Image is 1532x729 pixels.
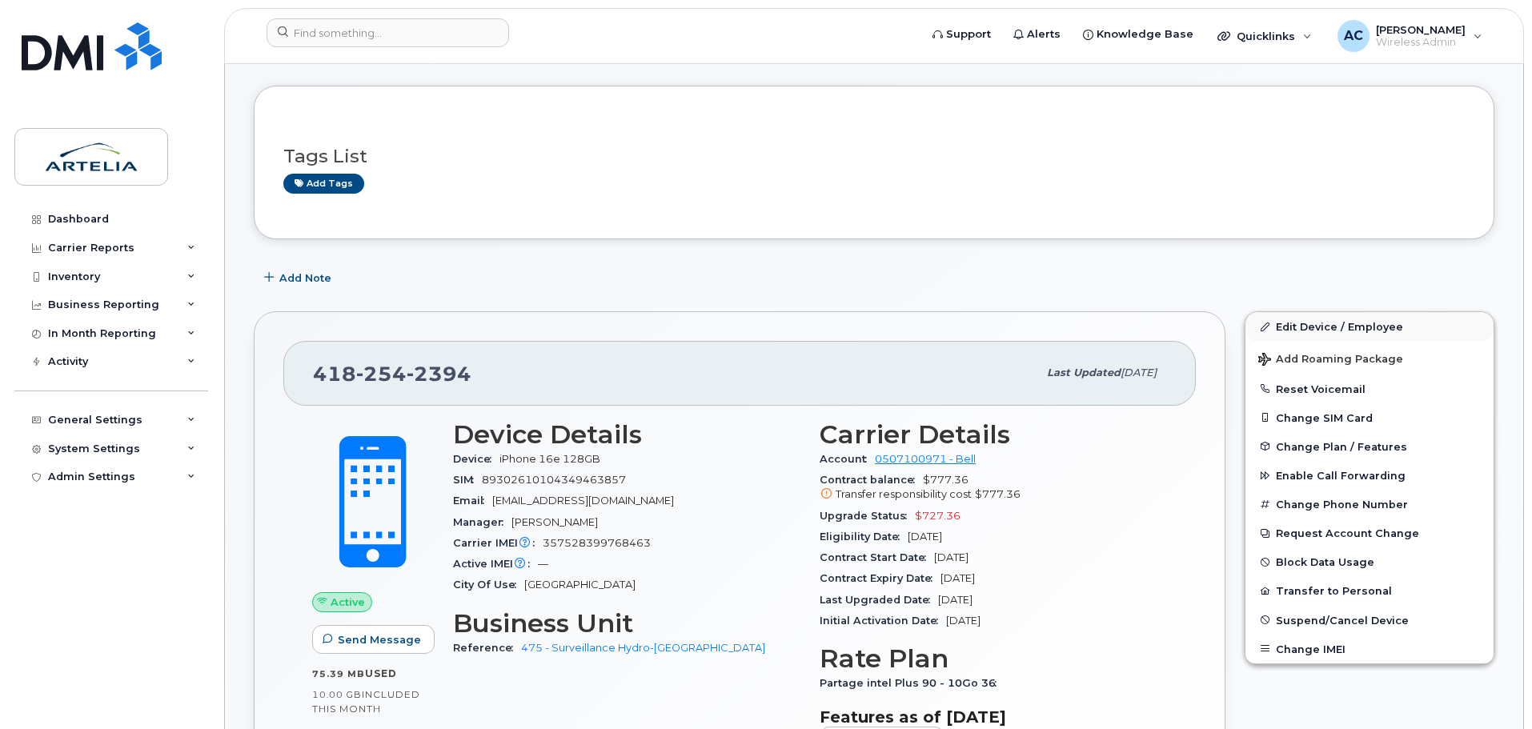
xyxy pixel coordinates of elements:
span: Wireless Admin [1376,36,1466,49]
span: 75.39 MB [312,668,365,679]
button: Change SIM Card [1245,403,1494,432]
span: 418 [313,362,471,386]
a: Knowledge Base [1072,18,1205,50]
a: Alerts [1002,18,1072,50]
button: Reset Voicemail [1245,375,1494,403]
h3: Rate Plan [820,644,1167,673]
span: 254 [356,362,407,386]
span: Partage intel Plus 90 - 10Go 36 [820,677,1005,689]
span: Alerts [1027,26,1061,42]
span: Eligibility Date [820,531,908,543]
span: [DATE] [946,615,981,627]
span: Contract Start Date [820,551,934,563]
button: Change Phone Number [1245,490,1494,519]
span: used [365,667,397,679]
span: — [538,558,548,570]
div: Quicklinks [1206,20,1323,52]
span: iPhone 16e 128GB [499,453,600,465]
span: Active [331,595,365,610]
span: [PERSON_NAME] [1376,23,1466,36]
button: Suspend/Cancel Device [1245,606,1494,635]
button: Change Plan / Features [1245,432,1494,461]
span: 357528399768463 [543,537,651,549]
button: Change IMEI [1245,635,1494,663]
span: [DATE] [940,572,975,584]
span: [EMAIL_ADDRESS][DOMAIN_NAME] [492,495,674,507]
span: Send Message [338,632,421,647]
span: AC [1344,26,1363,46]
span: [DATE] [1121,367,1157,379]
input: Find something... [267,18,509,47]
span: Active IMEI [453,558,538,570]
span: Enable Call Forwarding [1276,470,1406,482]
span: 2394 [407,362,471,386]
span: Knowledge Base [1097,26,1193,42]
span: Add Roaming Package [1258,353,1403,368]
span: Device [453,453,499,465]
span: [PERSON_NAME] [511,516,598,528]
span: [DATE] [934,551,969,563]
span: Manager [453,516,511,528]
span: [GEOGRAPHIC_DATA] [524,579,636,591]
h3: Tags List [283,146,1465,166]
span: Contract balance [820,474,923,486]
h3: Device Details [453,420,800,449]
span: $727.36 [915,510,961,522]
button: Request Account Change [1245,519,1494,547]
span: Transfer responsibility cost [836,488,972,500]
span: $777.36 [820,474,1167,503]
span: Account [820,453,875,465]
span: Suspend/Cancel Device [1276,614,1409,626]
button: Enable Call Forwarding [1245,461,1494,490]
a: Support [921,18,1002,50]
span: Support [946,26,991,42]
h3: Carrier Details [820,420,1167,449]
h3: Features as of [DATE] [820,707,1167,727]
span: 10.00 GB [312,689,362,700]
div: Alexandre Chagnon [1326,20,1494,52]
button: Block Data Usage [1245,547,1494,576]
span: Reference [453,642,521,654]
span: included this month [312,688,420,715]
h3: Business Unit [453,609,800,638]
span: Last updated [1047,367,1121,379]
span: [DATE] [938,594,973,606]
button: Add Roaming Package [1245,342,1494,375]
span: Email [453,495,492,507]
span: Upgrade Status [820,510,915,522]
span: Add Note [279,270,331,286]
button: Send Message [312,625,435,654]
span: City Of Use [453,579,524,591]
span: Last Upgraded Date [820,594,938,606]
a: Edit Device / Employee [1245,312,1494,341]
span: Change Plan / Features [1276,440,1407,452]
span: Contract Expiry Date [820,572,940,584]
span: [DATE] [908,531,942,543]
span: Initial Activation Date [820,615,946,627]
span: Quicklinks [1237,30,1295,42]
span: Carrier IMEI [453,537,543,549]
a: 475 - Surveillance Hydro-[GEOGRAPHIC_DATA] [521,642,765,654]
span: $777.36 [975,488,1021,500]
span: SIM [453,474,482,486]
a: Add tags [283,174,364,194]
span: 89302610104349463857 [482,474,626,486]
a: 0507100971 - Bell [875,453,976,465]
button: Transfer to Personal [1245,576,1494,605]
button: Add Note [254,263,345,292]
